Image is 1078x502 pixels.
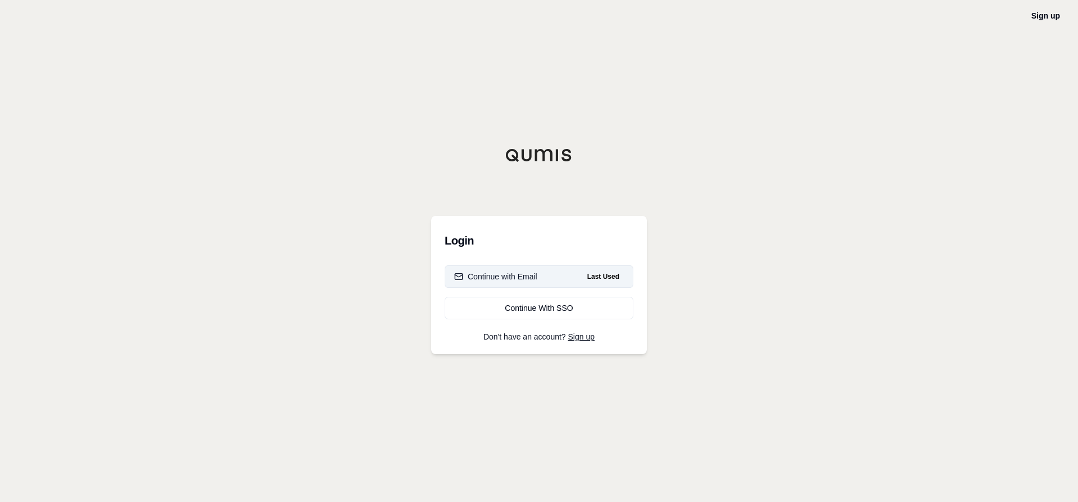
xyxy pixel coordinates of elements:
[445,333,633,341] p: Don't have an account?
[445,265,633,288] button: Continue with EmailLast Used
[445,229,633,252] h3: Login
[1031,11,1060,20] a: Sign up
[454,302,624,314] div: Continue With SSO
[568,332,595,341] a: Sign up
[445,297,633,319] a: Continue With SSO
[454,271,537,282] div: Continue with Email
[583,270,624,283] span: Last Used
[505,148,573,162] img: Qumis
